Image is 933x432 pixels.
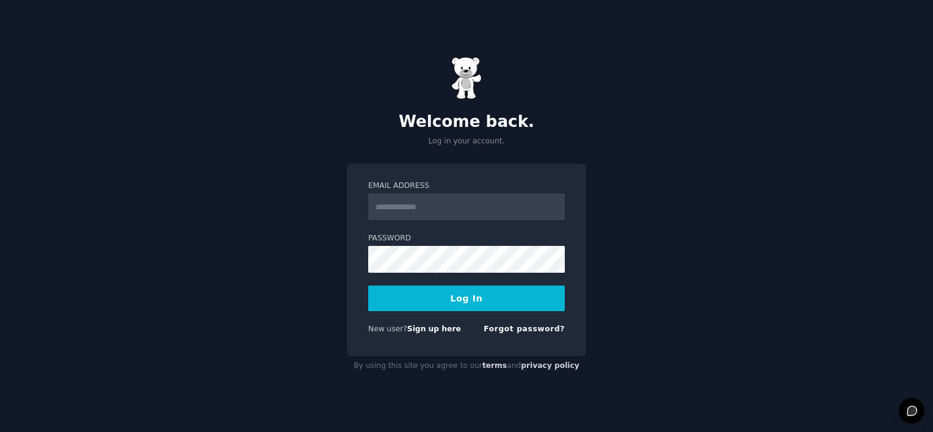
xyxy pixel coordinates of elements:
[407,325,461,333] a: Sign up here
[451,57,482,99] img: Gummy Bear
[368,181,565,192] label: Email Address
[368,325,407,333] span: New user?
[482,361,507,370] a: terms
[484,325,565,333] a: Forgot password?
[347,112,586,132] h2: Welcome back.
[368,233,565,244] label: Password
[347,136,586,147] p: Log in your account.
[368,286,565,311] button: Log In
[521,361,579,370] a: privacy policy
[347,356,586,376] div: By using this site you agree to our and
